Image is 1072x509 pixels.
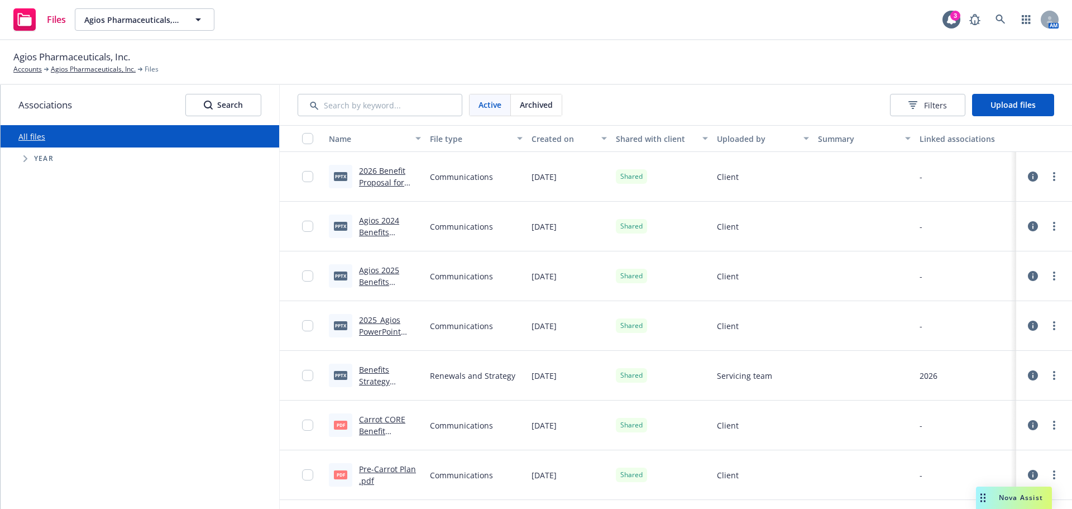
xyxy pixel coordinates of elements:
[145,64,159,74] span: Files
[51,64,136,74] a: Agios Pharmaceuticals, Inc.
[1047,269,1061,283] a: more
[75,8,214,31] button: Agios Pharmaceuticals, Inc.
[964,8,986,31] a: Report a Bug
[430,221,493,232] span: Communications
[1047,468,1061,482] a: more
[334,470,347,479] span: pdf
[1047,319,1061,332] a: more
[532,420,557,431] span: [DATE]
[359,315,421,360] a: 2025_Agios PowerPoint Template_FINAL.pptx
[34,155,54,162] span: Year
[620,370,643,380] span: Shared
[302,320,313,331] input: Toggle Row Selected
[920,370,937,382] div: 2026
[1,148,279,170] div: Tree Example
[430,320,493,332] span: Communications
[13,64,42,74] a: Accounts
[1047,369,1061,382] a: more
[920,420,922,431] div: -
[18,131,45,142] a: All files
[302,171,313,182] input: Toggle Row Selected
[520,99,553,111] span: Archived
[527,125,611,152] button: Created on
[204,94,243,116] div: Search
[334,222,347,230] span: pptx
[359,414,405,448] a: Carrot CORE Benefit Guide.pdf
[712,125,813,152] button: Uploaded by
[324,125,425,152] button: Name
[334,371,347,379] span: pptx
[334,272,347,280] span: pptx
[302,221,313,232] input: Toggle Row Selected
[532,133,595,145] div: Created on
[302,420,313,431] input: Toggle Row Selected
[359,364,396,410] a: Benefits Strategy Meeting Deck.pptx
[924,99,947,111] span: Filters
[920,221,922,232] div: -
[920,270,922,282] div: -
[359,215,417,284] a: Agios 2024 Benefits Overview Session_FINAL - 401k updates.pptx
[334,321,347,330] span: pptx
[298,94,462,116] input: Search by keyword...
[334,172,347,180] span: pptx
[430,370,515,382] span: Renewals and Strategy
[950,11,960,21] div: 3
[204,101,213,110] svg: Search
[532,469,557,481] span: [DATE]
[972,94,1054,116] button: Upload files
[302,133,313,144] input: Select all
[430,133,510,145] div: File type
[1047,220,1061,233] a: more
[1015,8,1037,31] a: Switch app
[989,8,1012,31] a: Search
[430,469,493,481] span: Communications
[302,270,313,282] input: Toggle Row Selected
[620,271,643,281] span: Shared
[84,14,181,26] span: Agios Pharmaceuticals, Inc.
[620,321,643,331] span: Shared
[532,320,557,332] span: [DATE]
[717,420,739,431] span: Client
[976,487,990,509] div: Drag to move
[1047,418,1061,432] a: more
[908,99,947,111] span: Filters
[717,270,739,282] span: Client
[334,421,347,429] span: pdf
[302,370,313,381] input: Toggle Row Selected
[976,487,1052,509] button: Nova Assist
[920,320,922,332] div: -
[999,493,1043,502] span: Nova Assist
[990,99,1036,110] span: Upload files
[430,420,493,431] span: Communications
[359,464,416,486] a: Pre-Carrot Plan .pdf
[430,171,493,183] span: Communications
[9,4,70,35] a: Files
[329,133,409,145] div: Name
[18,98,72,112] span: Associations
[920,133,1012,145] div: Linked associations
[920,469,922,481] div: -
[620,470,643,480] span: Shared
[1047,170,1061,183] a: more
[185,94,261,116] button: SearchSearch
[620,420,643,430] span: Shared
[430,270,493,282] span: Communications
[813,125,915,152] button: Summary
[532,171,557,183] span: [DATE]
[532,270,557,282] span: [DATE]
[620,172,643,182] span: Shared
[620,221,643,231] span: Shared
[302,469,313,481] input: Toggle Row Selected
[13,50,130,64] span: Agios Pharmaceuticals, Inc.
[915,125,1016,152] button: Linked associations
[359,265,399,322] a: Agios 2025 Benefits Overview Session - FINAL.pptx
[717,370,772,382] span: Servicing team
[611,125,712,152] button: Shared with client
[717,469,739,481] span: Client
[616,133,696,145] div: Shared with client
[717,171,739,183] span: Client
[920,171,922,183] div: -
[717,221,739,232] span: Client
[717,320,739,332] span: Client
[359,165,419,223] a: 2026 Benefit Proposal for Open Enrollment_Final BG.pptx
